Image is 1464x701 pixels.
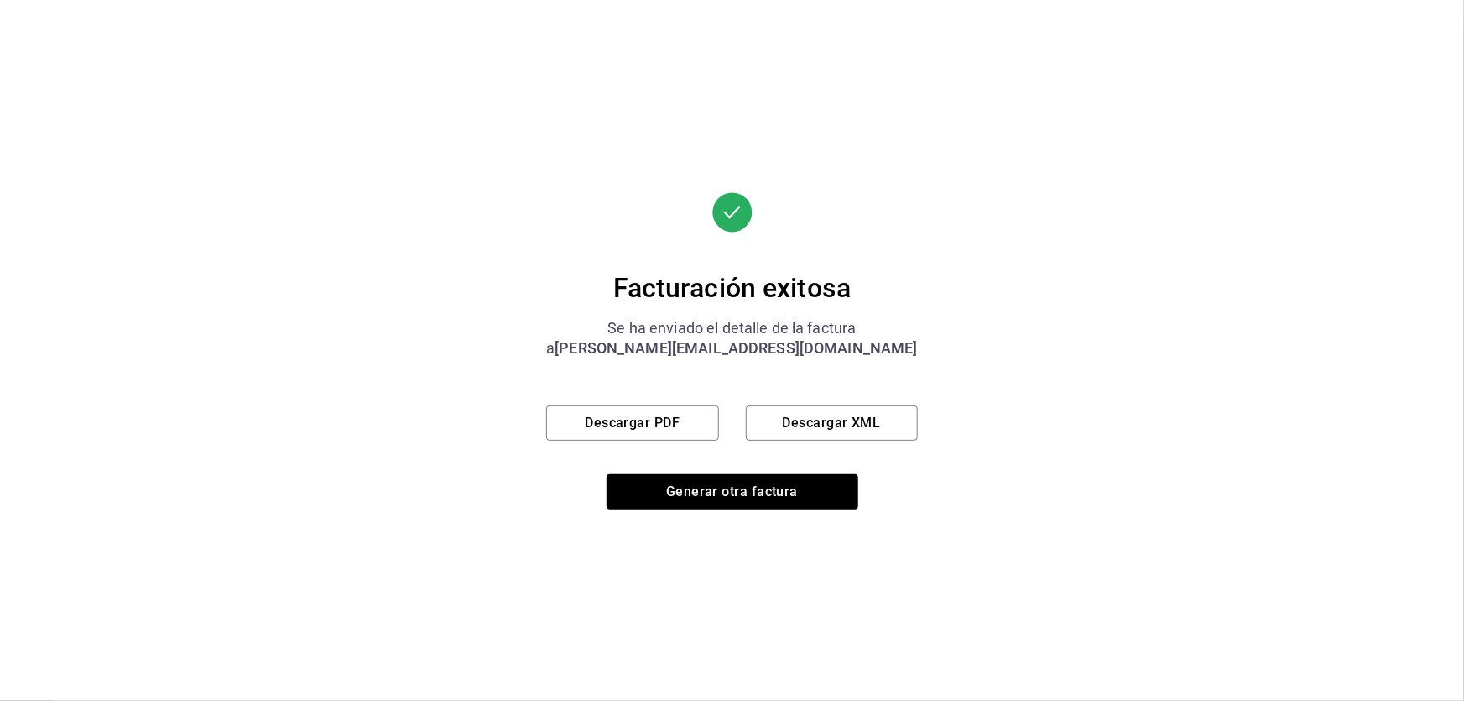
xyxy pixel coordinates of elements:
[746,405,918,441] button: Descargar XML
[546,405,718,441] button: Descargar PDF
[546,271,918,305] div: Facturación exitosa
[546,318,918,338] div: Se ha enviado el detalle de la factura
[607,474,858,510] button: Generar otra factura
[555,339,917,357] span: [PERSON_NAME][EMAIL_ADDRESS][DOMAIN_NAME]
[546,338,918,358] div: a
